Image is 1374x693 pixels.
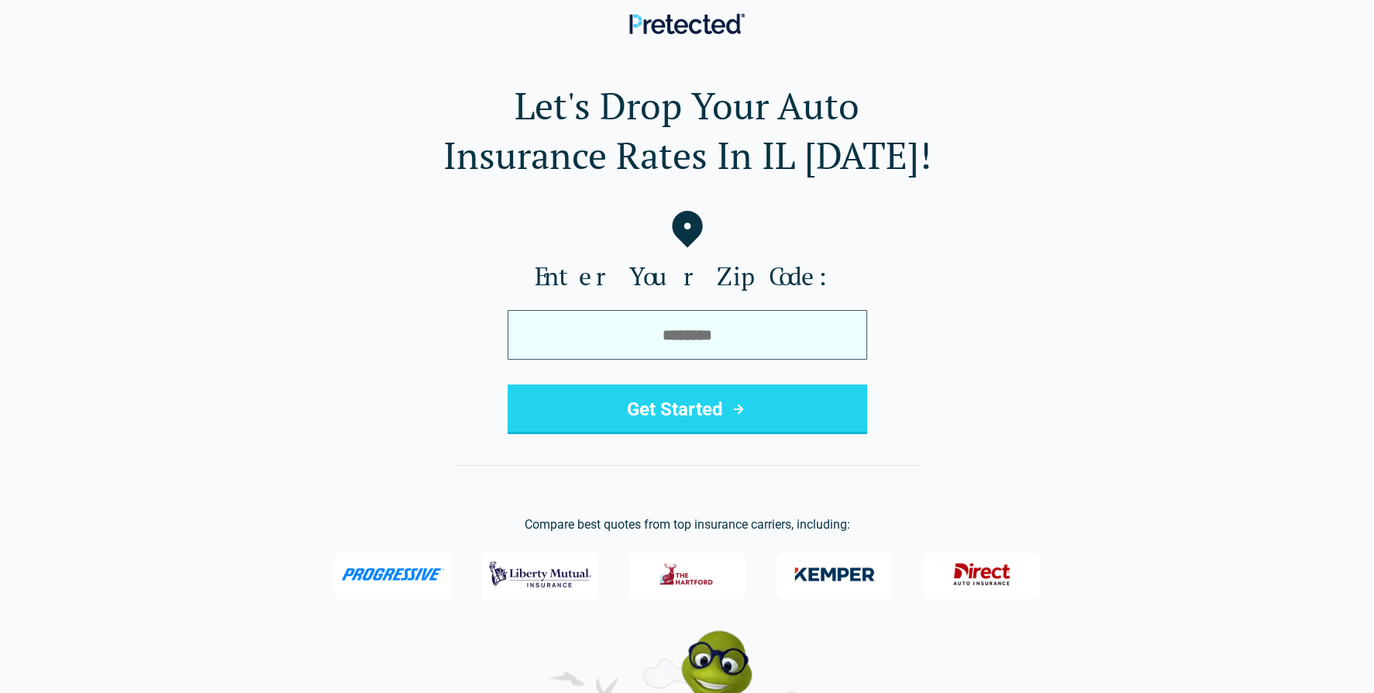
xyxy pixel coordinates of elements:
[341,568,445,581] img: Progressive
[25,515,1349,534] p: Compare best quotes from top insurance carriers, including:
[944,554,1020,595] img: Direct General
[629,13,745,34] img: Pretected
[783,554,886,595] img: Kemper
[508,384,867,434] button: Get Started
[25,81,1349,180] h1: Let's Drop Your Auto Insurance Rates In IL [DATE]!
[25,260,1349,291] label: Enter Your Zip Code:
[649,554,725,595] img: The Hartford
[489,554,591,595] img: Liberty Mutual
